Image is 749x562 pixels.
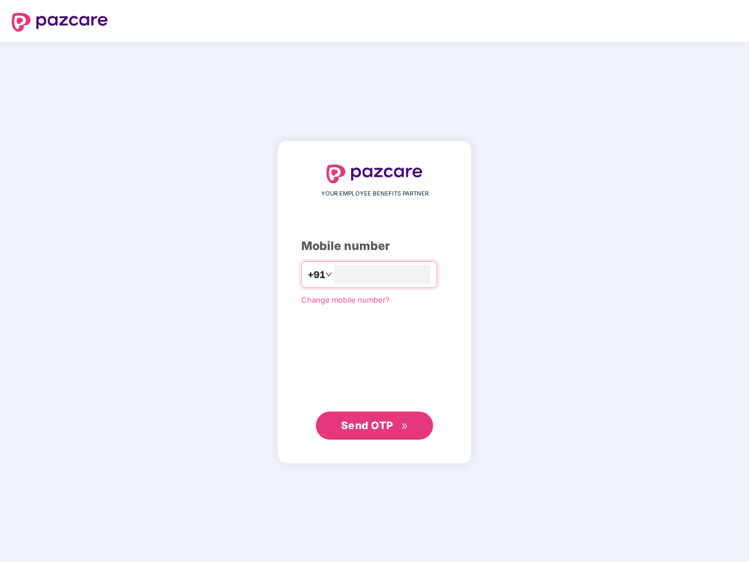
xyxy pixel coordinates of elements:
[308,268,325,282] span: +91
[341,419,393,431] span: Send OTP
[12,13,108,32] img: logo
[325,271,332,278] span: down
[301,295,390,304] a: Change mobile number?
[326,165,423,183] img: logo
[401,423,408,430] span: double-right
[316,412,433,440] button: Send OTPdouble-right
[321,189,428,198] span: YOUR EMPLOYEE BENEFITS PARTNER
[301,237,448,255] div: Mobile number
